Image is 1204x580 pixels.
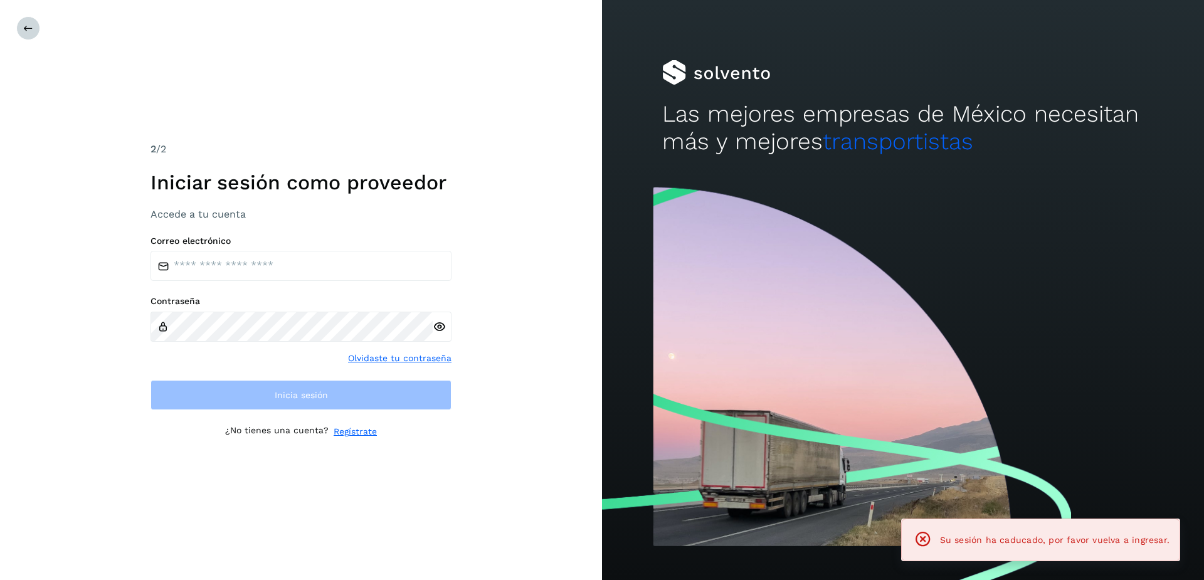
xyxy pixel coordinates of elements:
[225,425,329,438] p: ¿No tienes una cuenta?
[150,171,451,194] h1: Iniciar sesión como proveedor
[334,425,377,438] a: Regístrate
[662,100,1144,156] h2: Las mejores empresas de México necesitan más y mejores
[150,296,451,307] label: Contraseña
[150,380,451,410] button: Inicia sesión
[348,352,451,365] a: Olvidaste tu contraseña
[150,142,451,157] div: /2
[150,208,451,220] h3: Accede a tu cuenta
[823,128,973,155] span: transportistas
[940,535,1170,545] span: Su sesión ha caducado, por favor vuelva a ingresar.
[150,236,451,246] label: Correo electrónico
[275,391,328,399] span: Inicia sesión
[150,143,156,155] span: 2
